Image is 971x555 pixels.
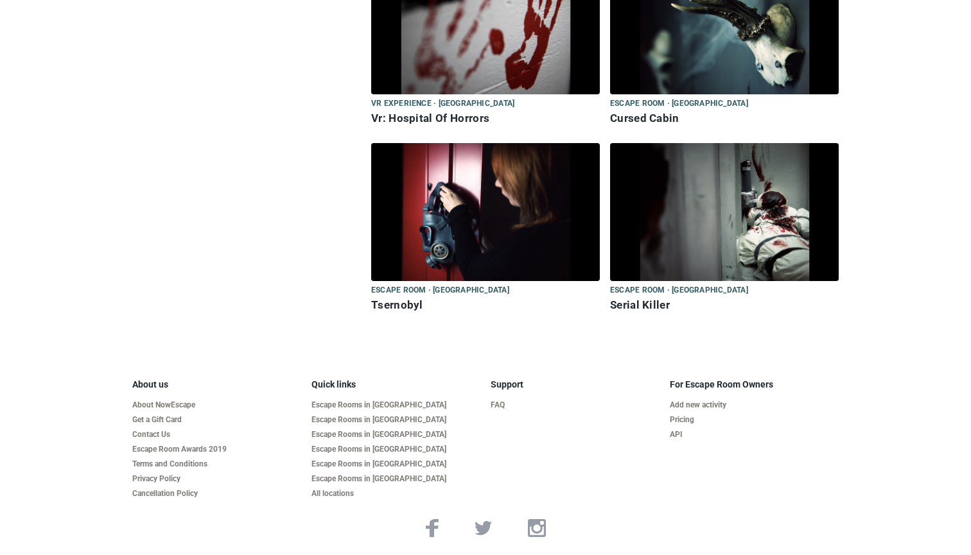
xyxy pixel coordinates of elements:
[610,298,839,312] h6: Serial Killer
[670,400,839,410] a: Add new activity
[371,97,514,111] span: VR Experience · [GEOGRAPHIC_DATA]
[311,459,480,469] a: Escape Rooms in [GEOGRAPHIC_DATA]
[132,459,301,469] a: Terms and Conditions
[371,284,509,298] span: Escape room · [GEOGRAPHIC_DATA]
[610,97,748,111] span: Escape room · [GEOGRAPHIC_DATA]
[610,284,748,298] span: Escape room · [GEOGRAPHIC_DATA]
[132,379,301,390] h5: About us
[371,298,600,312] h6: Tsernobyl
[311,415,480,425] a: Escape Rooms in [GEOGRAPHIC_DATA]
[610,143,839,281] img: Serial Killer
[132,489,301,499] a: Cancellation Policy
[491,379,660,390] h5: Support
[610,112,839,125] h6: Cursed Cabin
[132,430,301,440] a: Contact Us
[132,400,301,410] a: About NowEscape
[132,415,301,425] a: Get a Gift Card
[670,415,839,425] a: Pricing
[670,379,839,390] h5: For Escape Room Owners
[371,112,600,125] h6: Vr: Hospital Of Horrors
[311,400,480,410] a: Escape Rooms in [GEOGRAPHIC_DATA]
[371,143,600,281] img: Tsernobyl
[311,474,480,484] a: Escape Rooms in [GEOGRAPHIC_DATA]
[610,143,839,314] a: Serial Killer Escape room · [GEOGRAPHIC_DATA] Serial Killer
[311,445,480,454] a: Escape Rooms in [GEOGRAPHIC_DATA]
[670,430,839,440] a: API
[311,489,480,499] a: All locations
[311,430,480,440] a: Escape Rooms in [GEOGRAPHIC_DATA]
[132,474,301,484] a: Privacy Policy
[311,379,480,390] h5: Quick links
[132,445,301,454] a: Escape Room Awards 2019
[371,143,600,314] a: Tsernobyl Escape room · [GEOGRAPHIC_DATA] Tsernobyl
[491,400,660,410] a: FAQ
